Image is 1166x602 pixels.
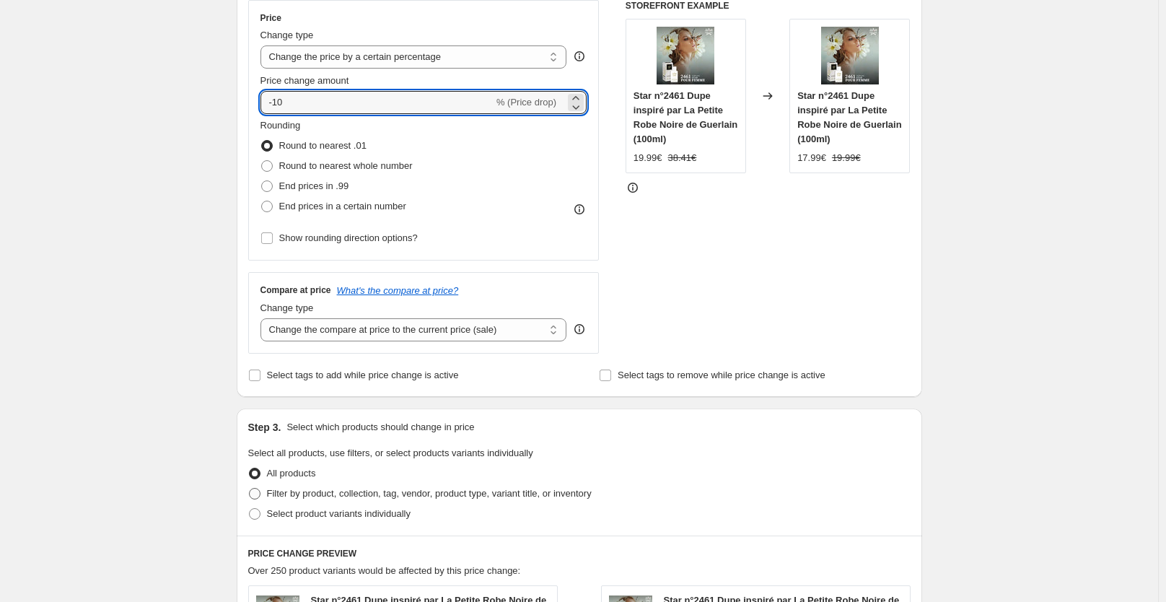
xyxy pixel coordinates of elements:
span: Filter by product, collection, tag, vendor, product type, variant title, or inventory [267,488,592,499]
h6: PRICE CHANGE PREVIEW [248,548,911,559]
img: 2461-parfums-star_80x.jpg [657,27,714,84]
span: Change type [260,30,314,40]
span: End prices in a certain number [279,201,406,211]
h3: Price [260,12,281,24]
p: Select which products should change in price [286,420,474,435]
h2: Step 3. [248,420,281,435]
h3: Compare at price [260,284,331,296]
input: -15 [260,91,494,114]
div: 17.99€ [797,151,826,165]
span: Star n°2461 Dupe inspiré par La Petite Robe Noire de Guerlain (100ml) [797,90,901,144]
span: Select tags to remove while price change is active [618,370,825,380]
button: What's the compare at price? [337,285,459,296]
strike: 38.41€ [668,151,697,165]
span: Star n°2461 Dupe inspiré par La Petite Robe Noire de Guerlain (100ml) [634,90,737,144]
div: help [572,322,587,336]
span: Select all products, use filters, or select products variants individually [248,448,533,458]
span: Rounding [260,120,301,131]
span: All products [267,468,316,479]
span: Round to nearest .01 [279,140,367,151]
span: Select tags to add while price change is active [267,370,459,380]
div: help [572,49,587,64]
div: 19.99€ [634,151,662,165]
span: % (Price drop) [496,97,556,108]
span: Price change amount [260,75,349,86]
span: Select product variants individually [267,508,411,519]
span: Show rounding direction options? [279,232,418,243]
span: End prices in .99 [279,180,349,191]
img: 2461-parfums-star_80x.jpg [821,27,879,84]
strike: 19.99€ [832,151,861,165]
span: Round to nearest whole number [279,160,413,171]
span: Over 250 product variants would be affected by this price change: [248,565,521,576]
span: Change type [260,302,314,313]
